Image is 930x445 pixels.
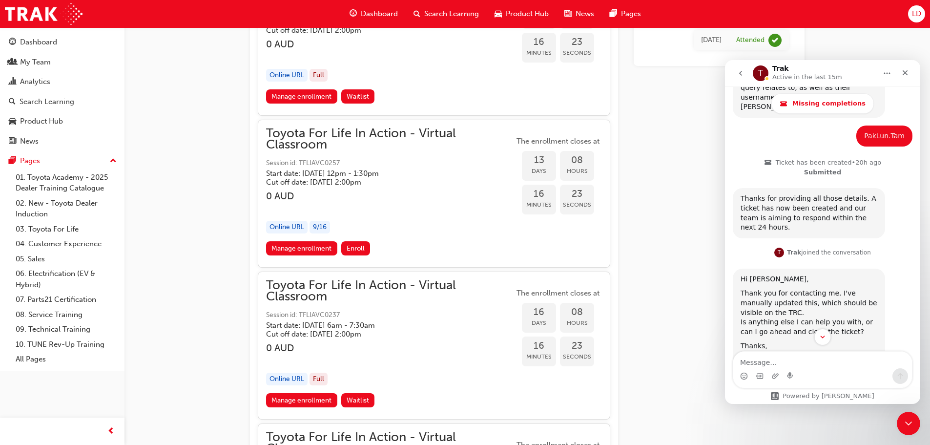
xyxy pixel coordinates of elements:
span: Hours [560,318,594,329]
span: pages-icon [610,8,617,20]
span: Dashboard [361,8,398,20]
span: 08 [560,307,594,318]
span: guage-icon [9,38,16,47]
span: Toyota For Life In Action - Virtual Classroom [266,128,514,150]
span: 16 [522,340,556,352]
button: Waitlist [341,393,375,407]
h5: Cut off date: [DATE] 2:00pm [266,330,498,339]
span: Waitlist [347,396,369,404]
a: 01. Toyota Academy - 2025 Dealer Training Catalogue [12,170,121,196]
span: car-icon [9,117,16,126]
div: Product Hub [20,116,63,127]
span: Toyota For Life In Action - Virtual Classroom [266,280,514,302]
span: up-icon [110,155,117,168]
div: Online URL [266,373,308,386]
span: LD [912,8,921,20]
button: Waitlist [341,89,375,104]
span: Hours [560,166,594,177]
h5: Start date: [DATE] 12pm - 1:30pm [266,169,498,178]
span: Enroll [347,244,365,253]
div: Full [310,373,328,386]
a: Search Learning [4,93,121,111]
a: Manage enrollment [266,393,337,407]
button: Enroll [341,241,371,255]
div: Attended [736,36,765,45]
a: 07. Parts21 Certification [12,292,121,307]
span: guage-icon [350,8,357,20]
a: News [4,132,121,150]
span: 16 [522,189,556,200]
h5: Start date: [DATE] 6am - 7:30am [266,321,498,330]
a: Manage enrollment [266,241,337,255]
span: prev-icon [107,425,115,438]
a: 08. Service Training [12,307,121,322]
img: Trak [5,3,83,25]
span: people-icon [9,58,16,67]
a: 03. Toyota For Life [12,222,121,237]
span: Days [522,166,556,177]
span: Minutes [522,351,556,362]
a: search-iconSearch Learning [406,4,487,24]
span: news-icon [9,137,16,146]
span: Seconds [560,47,594,59]
div: Pages [20,155,40,167]
h3: 0 AUD [266,342,514,354]
span: Search Learning [424,8,479,20]
a: 04. Customer Experience [12,236,121,252]
span: 23 [560,37,594,48]
span: 13 [522,155,556,166]
div: Online URL [266,69,308,82]
a: 10. TUNE Rev-Up Training [12,337,121,352]
span: pages-icon [9,157,16,166]
div: News [20,136,39,147]
span: News [576,8,594,20]
span: Minutes [522,47,556,59]
iframe: Intercom live chat [725,60,920,404]
div: Online URL [266,221,308,234]
span: search-icon [413,8,420,20]
a: car-iconProduct Hub [487,4,557,24]
h5: Cut off date: [DATE] 2:00pm [266,26,498,35]
h5: Cut off date: [DATE] 2:00pm [266,178,498,187]
a: Dashboard [4,33,121,51]
a: My Team [4,53,121,71]
span: Pages [621,8,641,20]
a: guage-iconDashboard [342,4,406,24]
span: Waitlist [347,92,369,101]
a: 09. Technical Training [12,322,121,337]
span: learningRecordVerb_ATTEND-icon [768,34,782,47]
a: 05. Sales [12,252,121,267]
button: Pages [4,152,121,170]
div: Tue Jul 13 2021 22:00:00 GMT+0800 (Australian Western Standard Time) [701,35,722,46]
span: Days [522,318,556,329]
h3: 0 AUD [266,39,514,50]
a: Analytics [4,73,121,91]
span: search-icon [9,98,16,106]
span: 16 [522,37,556,48]
span: Minutes [522,199,556,211]
iframe: Intercom live chat [897,412,920,435]
a: news-iconNews [557,4,602,24]
div: Search Learning [20,96,74,107]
